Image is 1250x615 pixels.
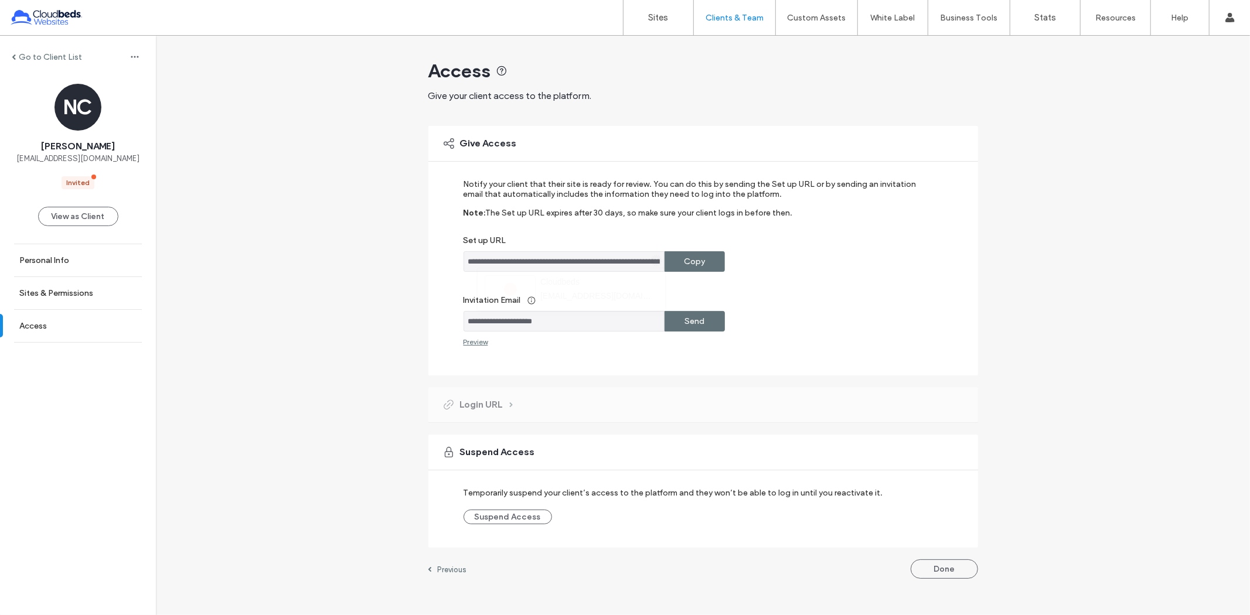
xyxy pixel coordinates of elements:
span: Access [428,59,491,83]
label: Notify your client that their site is ready for review. You can do this by sending the Set up URL... [464,179,927,208]
label: Stats [1034,12,1056,23]
button: Done [911,559,978,579]
label: Business Tools [941,13,998,23]
label: Sites & Permissions [19,288,93,298]
label: Access [19,321,47,331]
span: [EMAIL_ADDRESS][DOMAIN_NAME] [16,153,139,165]
div: Cloudbeds [63,7,175,21]
span: Suspend Access [460,446,535,459]
label: Help [1171,13,1189,23]
label: Personal Info [19,255,69,265]
a: Previous [428,565,467,574]
span: Give Access [460,137,517,150]
button: View as Client [38,207,118,226]
label: White Label [871,13,915,23]
label: Note: [464,208,486,235]
span: Give your client access to the platform. [428,90,592,101]
div: NC [55,84,101,131]
span: Help [26,8,50,19]
img: fs07twddxaaf7PIB4357 [26,15,39,28]
label: Invitation Email [464,289,927,311]
label: Copy [684,251,705,272]
label: Sites [649,12,669,23]
label: Clients & Team [706,13,764,23]
span: [PERSON_NAME] [41,140,115,153]
label: Temporarily suspend your client’s access to the platform and they won’t be able to log in until y... [464,482,883,504]
label: Go to Client List [19,52,82,62]
label: The Set up URL expires after 30 days, so make sure your client logs in before then. [486,208,793,235]
div: pro-services@cloudbeds.com [63,21,175,33]
span: Login URL [460,398,503,411]
button: Suspend Access [464,510,552,524]
label: Resources [1095,13,1136,23]
label: Send [684,310,704,332]
label: Custom Assets [788,13,846,23]
img: svg+xml;base64,PHN2ZyB3aWR0aD0iMzMiIGhlaWdodD0iMzIiIHZpZXdCb3g9IjAgMCAzMyAzMiIgZmlsbD0ibm9uZSIgeG... [650,255,662,266]
label: Set up URL [464,235,927,251]
label: Previous [438,565,467,574]
div: Invited [66,177,90,188]
div: Preview [464,337,488,346]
